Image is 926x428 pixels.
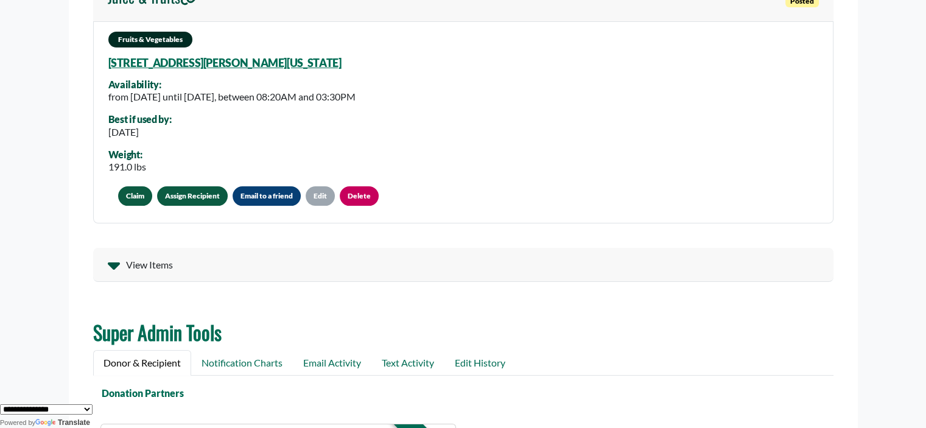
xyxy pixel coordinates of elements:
a: Translate [35,418,90,427]
a: Delete [340,186,379,206]
button: Email to a friend [233,186,301,206]
div: Donation Partners [86,386,826,401]
a: Assign Recipient [157,186,228,206]
div: Best if used by: [108,114,172,125]
div: 191.0 lbs [108,160,146,174]
span: View Items [126,258,173,272]
h2: Super Admin Tools [93,321,833,344]
div: from [DATE] until [DATE], between 08:20AM and 03:30PM [108,89,356,104]
div: Weight: [108,149,146,160]
div: [DATE] [108,125,172,139]
div: Availability: [108,79,356,90]
a: Edit [306,186,335,206]
img: Google Translate [35,419,58,427]
a: Text Activity [371,350,444,376]
a: Notification Charts [191,350,293,376]
span: Fruits & Vegetables [108,32,192,47]
a: Donor & Recipient [93,350,191,376]
a: Email Activity [293,350,371,376]
a: Edit History [444,350,516,376]
a: [STREET_ADDRESS][PERSON_NAME][US_STATE] [108,56,342,69]
button: Claim [118,186,152,206]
